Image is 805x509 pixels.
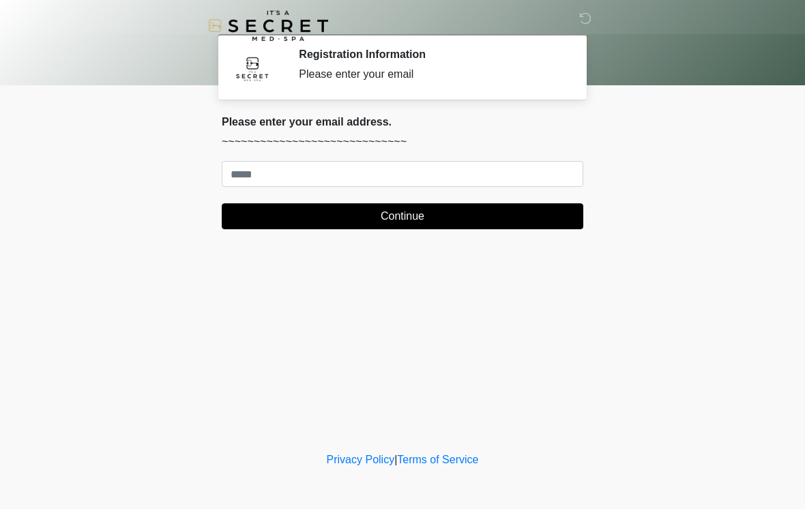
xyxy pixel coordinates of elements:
a: | [394,454,397,465]
p: ~~~~~~~~~~~~~~~~~~~~~~~~~~~~~ [222,134,583,150]
img: It's A Secret Med Spa Logo [208,10,328,41]
button: Continue [222,203,583,229]
img: Agent Avatar [232,48,273,89]
div: Please enter your email [299,66,563,83]
a: Terms of Service [397,454,478,465]
h2: Please enter your email address. [222,115,583,128]
a: Privacy Policy [327,454,395,465]
h2: Registration Information [299,48,563,61]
